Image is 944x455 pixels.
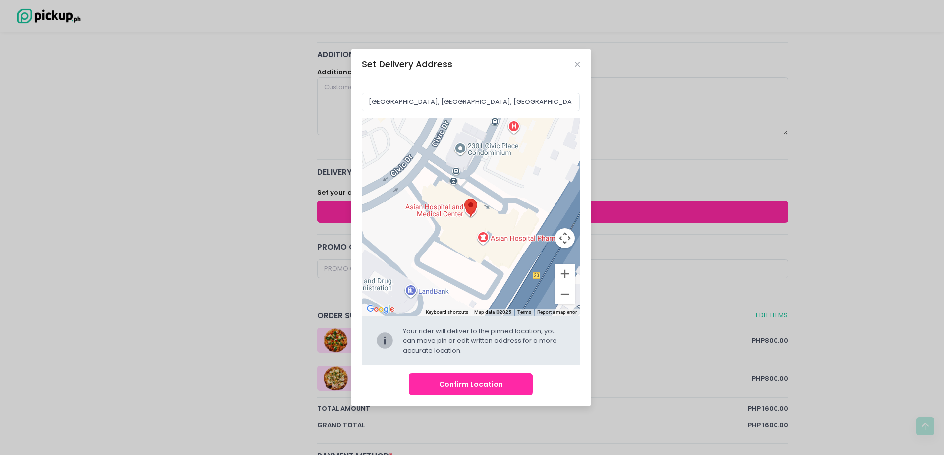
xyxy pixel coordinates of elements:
button: Confirm Location [409,373,533,396]
a: Open this area in Google Maps (opens a new window) [364,303,397,316]
a: Report a map error [537,309,577,315]
a: Terms (opens in new tab) [517,309,531,315]
button: Map camera controls [555,228,575,248]
div: Your rider will deliver to the pinned location, you can move pin or edit written address for a mo... [403,326,566,355]
button: Keyboard shortcuts [426,309,468,316]
button: Zoom in [555,264,575,284]
input: Delivery Address [362,93,580,111]
span: Map data ©2025 [474,309,511,315]
div: Set Delivery Address [362,58,452,71]
button: Close [575,62,580,67]
button: Zoom out [555,284,575,304]
img: Google [364,303,397,316]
